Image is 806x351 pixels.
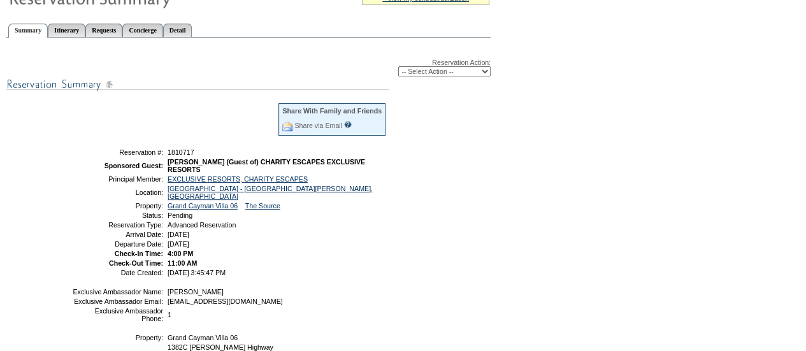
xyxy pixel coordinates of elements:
[8,24,48,38] a: Summary
[245,202,280,210] a: The Source
[72,175,163,183] td: Principal Member:
[168,250,193,257] span: 4:00 PM
[344,121,352,128] input: What is this?
[6,59,491,76] div: Reservation Action:
[168,311,171,319] span: 1
[168,185,373,200] a: [GEOGRAPHIC_DATA] - [GEOGRAPHIC_DATA][PERSON_NAME], [GEOGRAPHIC_DATA]
[168,269,226,276] span: [DATE] 3:45:47 PM
[282,107,382,115] div: Share With Family and Friends
[72,269,163,276] td: Date Created:
[104,162,163,169] strong: Sponsored Guest:
[168,148,194,156] span: 1810717
[168,158,365,173] span: [PERSON_NAME] (Guest of) CHARITY ESCAPES EXCLUSIVE RESORTS
[72,211,163,219] td: Status:
[72,148,163,156] td: Reservation #:
[122,24,162,37] a: Concierge
[72,288,163,296] td: Exclusive Ambassador Name:
[294,122,342,129] a: Share via Email
[6,76,389,92] img: subTtlResSummary.gif
[168,211,192,219] span: Pending
[72,307,163,322] td: Exclusive Ambassador Phone:
[168,231,189,238] span: [DATE]
[163,24,192,37] a: Detail
[168,259,197,267] span: 11:00 AM
[168,288,224,296] span: [PERSON_NAME]
[72,221,163,229] td: Reservation Type:
[168,297,283,305] span: [EMAIL_ADDRESS][DOMAIN_NAME]
[168,202,238,210] a: Grand Cayman Villa 06
[48,24,85,37] a: Itinerary
[85,24,122,37] a: Requests
[168,221,236,229] span: Advanced Reservation
[168,175,308,183] a: EXCLUSIVE RESORTS, CHARITY ESCAPES
[72,334,163,341] td: Property:
[168,334,238,341] span: Grand Cayman Villa 06
[72,231,163,238] td: Arrival Date:
[168,240,189,248] span: [DATE]
[72,240,163,248] td: Departure Date:
[115,250,163,257] strong: Check-In Time:
[109,259,163,267] strong: Check-Out Time:
[72,297,163,305] td: Exclusive Ambassador Email:
[72,202,163,210] td: Property:
[72,185,163,200] td: Location:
